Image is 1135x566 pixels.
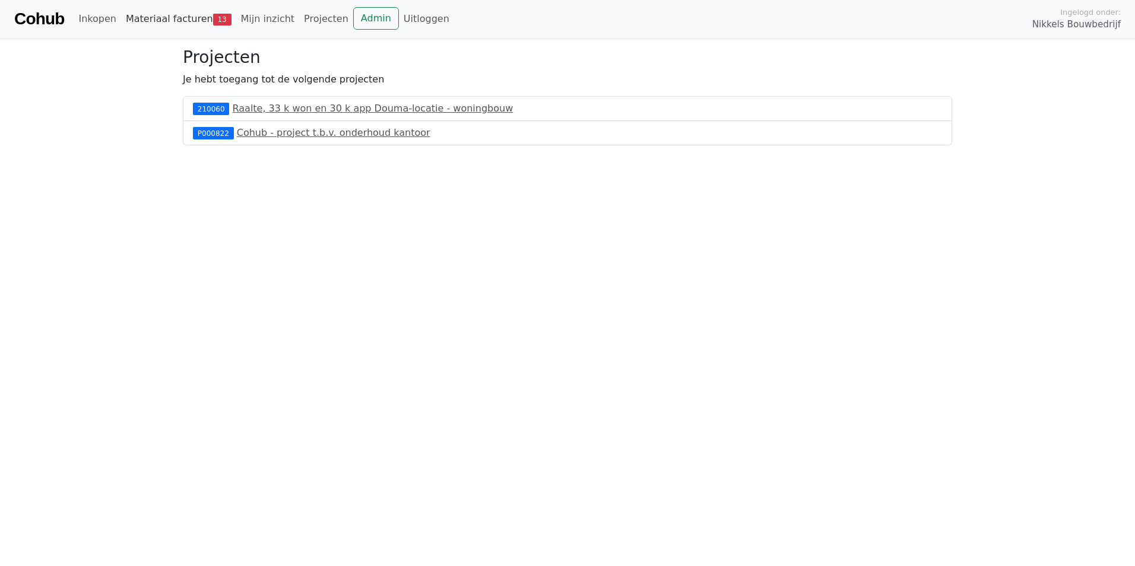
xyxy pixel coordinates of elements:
[1032,18,1121,31] span: Nikkels Bouwbedrijf
[233,103,513,114] a: Raalte, 33 k won en 30 k app Douma-locatie - woningbouw
[121,7,236,31] a: Materiaal facturen13
[74,7,121,31] a: Inkopen
[14,5,64,33] a: Cohub
[1060,7,1121,18] span: Ingelogd onder:
[236,7,300,31] a: Mijn inzicht
[193,127,234,139] div: P000822
[399,7,454,31] a: Uitloggen
[183,72,952,87] p: Je hebt toegang tot de volgende projecten
[183,47,952,68] h3: Projecten
[213,14,232,26] span: 13
[193,103,229,115] div: 210060
[299,7,353,31] a: Projecten
[353,7,399,30] a: Admin
[237,127,430,138] a: Cohub - project t.b.v. onderhoud kantoor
